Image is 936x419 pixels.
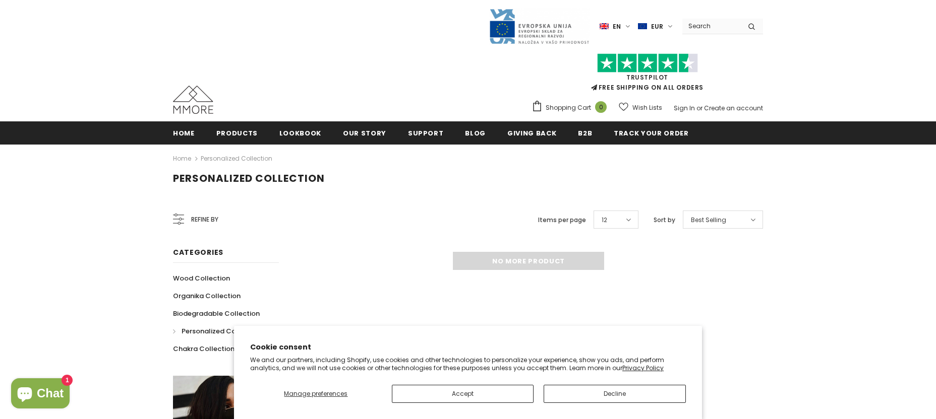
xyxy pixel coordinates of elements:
[173,291,241,301] span: Organika Collection
[489,8,590,45] img: Javni Razpis
[595,101,607,113] span: 0
[507,128,556,138] span: Giving back
[465,128,486,138] span: Blog
[489,22,590,30] a: Javni Razpis
[173,273,230,283] span: Wood Collection
[704,104,763,112] a: Create an account
[182,326,261,336] span: Personalized Collection
[173,344,235,354] span: Chakra Collection
[465,121,486,144] a: Blog
[622,364,664,372] a: Privacy Policy
[173,171,325,185] span: Personalized Collection
[250,356,686,372] p: We and our partners, including Shopify, use cookies and other technologies to personalize your ex...
[626,73,668,82] a: Trustpilot
[674,104,695,112] a: Sign In
[201,154,272,163] a: Personalized Collection
[173,247,223,257] span: Categories
[632,103,662,113] span: Wish Lists
[600,22,609,31] img: i-lang-1.png
[544,385,686,403] button: Decline
[173,340,235,358] a: Chakra Collection
[343,128,386,138] span: Our Story
[682,19,740,33] input: Search Site
[250,342,686,353] h2: Cookie consent
[284,389,347,398] span: Manage preferences
[173,322,261,340] a: Personalized Collection
[532,100,612,115] a: Shopping Cart 0
[696,104,703,112] span: or
[614,128,688,138] span: Track your order
[173,305,260,322] a: Biodegradable Collection
[538,215,586,225] label: Items per page
[408,128,444,138] span: support
[546,103,591,113] span: Shopping Cart
[279,128,321,138] span: Lookbook
[173,309,260,318] span: Biodegradable Collection
[619,99,662,116] a: Wish Lists
[392,385,534,403] button: Accept
[408,121,444,144] a: support
[614,121,688,144] a: Track your order
[173,86,213,114] img: MMORE Cases
[578,121,592,144] a: B2B
[191,214,218,225] span: Refine by
[173,121,195,144] a: Home
[343,121,386,144] a: Our Story
[691,215,726,225] span: Best Selling
[507,121,556,144] a: Giving back
[597,53,698,73] img: Trust Pilot Stars
[173,269,230,287] a: Wood Collection
[651,22,663,32] span: EUR
[173,153,191,165] a: Home
[216,128,258,138] span: Products
[250,385,382,403] button: Manage preferences
[173,287,241,305] a: Organika Collection
[532,58,763,92] span: FREE SHIPPING ON ALL ORDERS
[578,128,592,138] span: B2B
[279,121,321,144] a: Lookbook
[173,128,195,138] span: Home
[216,121,258,144] a: Products
[8,378,73,411] inbox-online-store-chat: Shopify online store chat
[654,215,675,225] label: Sort by
[602,215,607,225] span: 12
[613,22,621,32] span: en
